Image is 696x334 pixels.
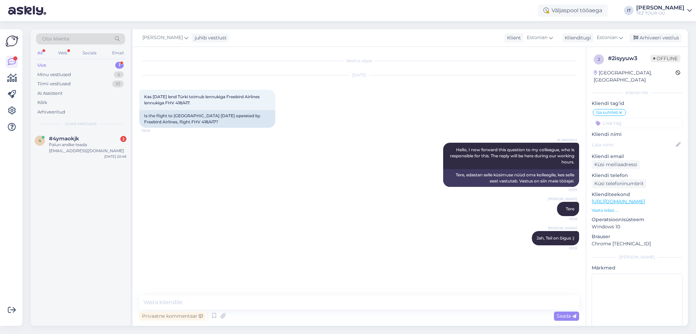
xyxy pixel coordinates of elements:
div: Palun andke teada [EMAIL_ADDRESS][DOMAIN_NAME] [49,142,126,154]
div: Kliendi info [592,90,682,96]
span: 19:09 [141,128,167,133]
div: AI Assistent [37,90,63,97]
div: [PERSON_NAME] [592,254,682,260]
div: juhib vestlust [192,34,227,41]
span: Jah, Teil on õigus :) [537,235,574,241]
div: Minu vestlused [37,71,71,78]
div: Klienditugi [562,34,591,41]
input: Lisa tag [592,118,682,128]
span: Tere [566,206,574,211]
div: Kõik [37,99,47,106]
a: [URL][DOMAIN_NAME] [592,198,645,205]
span: Offline [650,55,680,62]
p: Kliendi tag'id [592,100,682,107]
div: Tiimi vestlused [37,81,71,87]
div: 1 [115,62,124,69]
div: Väljaspool tööaega [538,4,608,17]
span: Estonian [527,34,547,41]
div: [DATE] [139,72,579,78]
div: Vestlus algas [139,58,579,64]
div: [PERSON_NAME] [636,5,684,11]
p: Kliendi telefon [592,172,682,179]
a: [PERSON_NAME]TEZ TOUR OÜ [636,5,692,16]
p: Kliendi nimi [592,131,682,138]
span: Estonian [597,34,617,41]
p: Klienditeekond [592,191,682,198]
div: 2 [120,136,126,142]
span: 19:59 [552,216,577,222]
div: Web [57,49,69,57]
span: [PERSON_NAME] [142,34,183,41]
div: Privaatne kommentaar [139,312,206,321]
p: Märkmed [592,264,682,271]
div: Klient [504,34,521,41]
div: TEZ TOUR OÜ [636,11,684,16]
p: Windows 10 [592,223,682,230]
div: IT [624,6,633,15]
img: Askly Logo [5,35,18,48]
p: Brauser [592,233,682,240]
div: Küsi meiliaadressi [592,160,640,169]
div: Küsi telefoninumbrit [592,179,646,188]
div: Arhiveeritud [37,109,65,116]
span: 4 [38,138,41,143]
div: [GEOGRAPHIC_DATA], [GEOGRAPHIC_DATA] [594,69,676,84]
p: Chrome [TECHNICAL_ID] [592,240,682,247]
div: 4 [114,71,124,78]
p: Kliendi email [592,153,682,160]
div: All [36,49,44,57]
span: Ilja suhtleb [596,110,618,115]
div: Socials [81,49,98,57]
span: Kas [DATE] lend Türki toimub lennukiga Freebird Airlines lennukiga FHV 418/417. [144,94,261,105]
div: Is the flight to [GEOGRAPHIC_DATA] [DATE] operated by Freebird Airlines, flight FHV 418/417? [139,110,275,128]
span: 19:59 [552,246,577,251]
p: Operatsioonisüsteem [592,216,682,223]
span: Hello, I now forward this question to my colleague, who is responsible for this. The reply will b... [450,147,575,164]
span: 19:09 [552,187,577,192]
div: Arhiveeri vestlus [629,33,682,42]
div: Uus [37,62,46,69]
span: #4ymaokjk [49,136,79,142]
div: Tere, edastan selle küsimuse nüüd oma kolleegile, kes selle eest vastutab. Vastus on siin meie tö... [443,169,579,187]
span: [PERSON_NAME] [548,196,577,201]
span: Otsi kliente [42,35,69,42]
div: [DATE] 20:46 [104,154,126,159]
div: # 2isyyuw3 [608,54,650,63]
p: Vaata edasi ... [592,207,682,213]
div: Email [111,49,125,57]
div: 10 [112,81,124,87]
span: 2 [598,57,600,62]
span: Saada [557,313,576,319]
input: Lisa nimi [592,141,675,148]
span: Uued vestlused [65,121,97,127]
span: [PERSON_NAME] [548,226,577,231]
span: AI Assistent [552,137,577,142]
